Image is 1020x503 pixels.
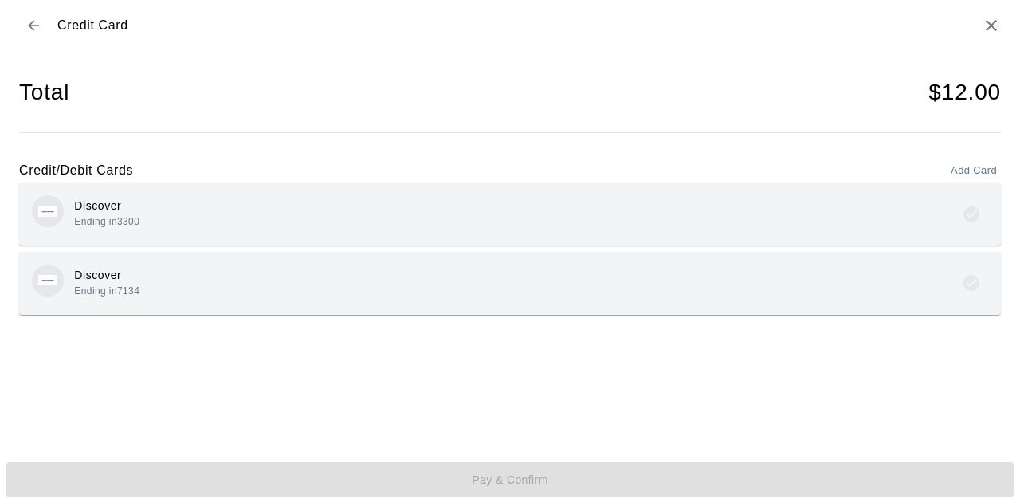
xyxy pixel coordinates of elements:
[982,16,1001,35] button: Close
[19,79,69,107] h4: Total
[74,216,139,227] span: Ending in 3300
[38,206,57,217] img: Credit card brand logo
[74,198,139,214] p: Discover
[38,275,57,285] img: Credit card brand logo
[19,11,48,40] button: Back to checkout
[19,11,128,40] div: Credit Card
[19,252,1001,315] button: Credit card brand logoDiscoverEnding in7134
[928,79,1001,107] h4: $ 12.00
[947,159,1001,183] button: Add Card
[19,183,1001,246] button: Credit card brand logoDiscoverEnding in3300
[74,285,139,297] span: Ending in 7134
[74,267,139,284] p: Discover
[19,160,133,181] h6: Credit/Debit Cards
